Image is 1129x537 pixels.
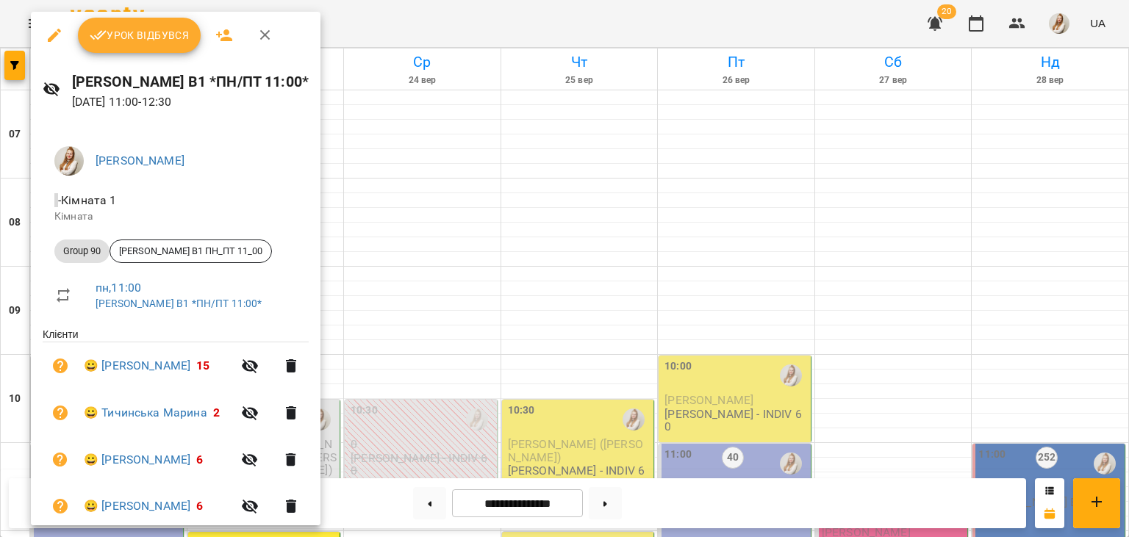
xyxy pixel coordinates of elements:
[96,154,184,167] a: [PERSON_NAME]
[84,357,190,375] a: 😀 [PERSON_NAME]
[84,404,207,422] a: 😀 Тичинська Марина
[43,348,78,383] button: Візит ще не сплачено. Додати оплату?
[54,209,297,224] p: Кімната
[54,146,84,176] img: db46d55e6fdf8c79d257263fe8ff9f52.jpeg
[72,71,309,93] h6: [PERSON_NAME] В1 *ПН/ПТ 11:00*
[84,497,190,515] a: 😀 [PERSON_NAME]
[96,298,262,309] a: [PERSON_NAME] В1 *ПН/ПТ 11:00*
[196,499,203,513] span: 6
[96,281,141,295] a: пн , 11:00
[84,451,190,469] a: 😀 [PERSON_NAME]
[54,245,110,258] span: Group 90
[43,395,78,430] button: Візит ще не сплачено. Додати оплату?
[72,93,309,111] p: [DATE] 11:00 - 12:30
[90,26,190,44] span: Урок відбувся
[196,453,203,466] span: 6
[43,489,78,524] button: Візит ще не сплачено. Додати оплату?
[54,193,120,207] span: - Кімната 1
[213,406,220,419] span: 2
[196,358,209,372] span: 15
[110,245,271,258] span: [PERSON_NAME] В1 ПН_ПТ 11_00
[43,442,78,477] button: Візит ще не сплачено. Додати оплату?
[110,239,272,263] div: [PERSON_NAME] В1 ПН_ПТ 11_00
[78,18,201,53] button: Урок відбувся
